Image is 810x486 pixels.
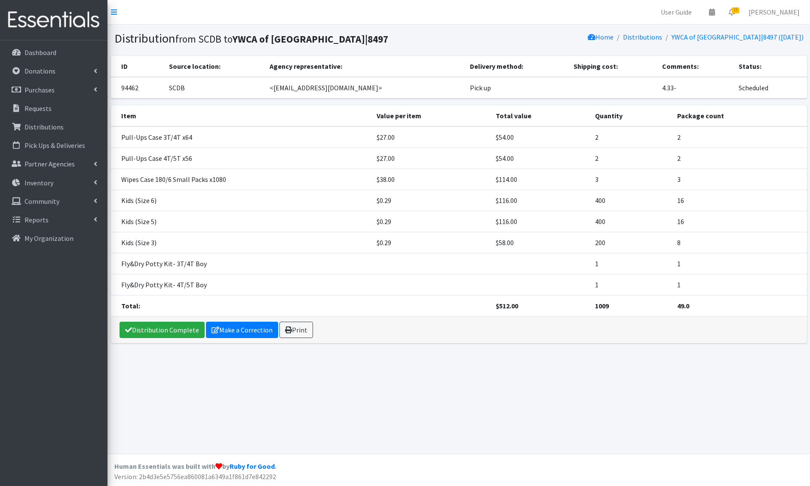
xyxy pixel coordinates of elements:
[371,105,491,126] th: Value per item
[3,100,104,117] a: Requests
[121,301,140,310] strong: Total:
[465,77,568,98] td: Pick up
[496,301,518,310] strong: $512.00
[111,232,371,253] td: Kids (Size 3)
[722,3,742,21] a: 15
[3,137,104,154] a: Pick Ups & Deliveries
[732,7,739,13] span: 15
[733,56,807,77] th: Status:
[733,77,807,98] td: Scheduled
[120,322,205,338] a: Distribution Complete
[3,118,104,135] a: Distributions
[3,193,104,210] a: Community
[233,33,388,45] b: YWCA of [GEOGRAPHIC_DATA]|8497
[3,81,104,98] a: Purchases
[114,31,456,46] h1: Distribution
[25,160,75,168] p: Partner Agencies
[25,178,53,187] p: Inventory
[230,462,275,471] a: Ruby for Good
[590,274,672,295] td: 1
[654,3,699,21] a: User Guide
[491,126,590,148] td: $54.00
[657,77,733,98] td: 4.33-
[672,105,807,126] th: Package count
[25,86,55,94] p: Purchases
[25,67,55,75] p: Donations
[672,190,807,211] td: 16
[111,190,371,211] td: Kids (Size 6)
[114,462,276,471] strong: Human Essentials was built with by .
[742,3,807,21] a: [PERSON_NAME]
[657,56,733,77] th: Comments:
[672,126,807,148] td: 2
[588,33,614,41] a: Home
[672,253,807,274] td: 1
[491,232,590,253] td: $58.00
[111,105,371,126] th: Item
[111,169,371,190] td: Wipes Case 180/6 Small Packs x1080
[3,174,104,191] a: Inventory
[672,148,807,169] td: 2
[590,169,672,190] td: 3
[25,234,74,243] p: My Organization
[3,230,104,247] a: My Organization
[491,211,590,232] td: $116.00
[568,56,657,77] th: Shipping cost:
[491,148,590,169] td: $54.00
[3,155,104,172] a: Partner Agencies
[465,56,568,77] th: Delivery method:
[623,33,662,41] a: Distributions
[590,253,672,274] td: 1
[175,33,388,45] small: from SCDB to
[590,211,672,232] td: 400
[25,123,64,131] p: Distributions
[279,322,313,338] a: Print
[672,211,807,232] td: 16
[25,197,59,206] p: Community
[672,232,807,253] td: 8
[111,126,371,148] td: Pull-Ups Case 3T/4T x64
[371,148,491,169] td: $27.00
[672,274,807,295] td: 1
[491,169,590,190] td: $114.00
[590,105,672,126] th: Quantity
[590,232,672,253] td: 200
[111,211,371,232] td: Kids (Size 5)
[672,33,804,41] a: YWCA of [GEOGRAPHIC_DATA]|8497 ([DATE])
[672,169,807,190] td: 3
[25,215,49,224] p: Reports
[206,322,278,338] a: Make a Correction
[25,141,85,150] p: Pick Ups & Deliveries
[114,472,276,481] span: Version: 2b4d3e5e5756ea860081a6349a1f861d7e842292
[3,6,104,34] img: HumanEssentials
[3,211,104,228] a: Reports
[590,190,672,211] td: 400
[111,56,164,77] th: ID
[677,301,689,310] strong: 49.0
[371,169,491,190] td: $38.00
[590,148,672,169] td: 2
[3,62,104,80] a: Donations
[111,274,371,295] td: Fly&Dry Potty Kit- 4T/5T Boy
[111,253,371,274] td: Fly&Dry Potty Kit- 3T/4T Boy
[590,126,672,148] td: 2
[371,126,491,148] td: $27.00
[371,211,491,232] td: $0.29
[164,56,264,77] th: Source location:
[264,56,464,77] th: Agency representative:
[491,190,590,211] td: $116.00
[595,301,609,310] strong: 1009
[491,105,590,126] th: Total value
[371,190,491,211] td: $0.29
[264,77,464,98] td: <[EMAIL_ADDRESS][DOMAIN_NAME]>
[164,77,264,98] td: SCDB
[25,48,56,57] p: Dashboard
[111,148,371,169] td: Pull-Ups Case 4T/5T x56
[25,104,52,113] p: Requests
[111,77,164,98] td: 94462
[3,44,104,61] a: Dashboard
[371,232,491,253] td: $0.29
